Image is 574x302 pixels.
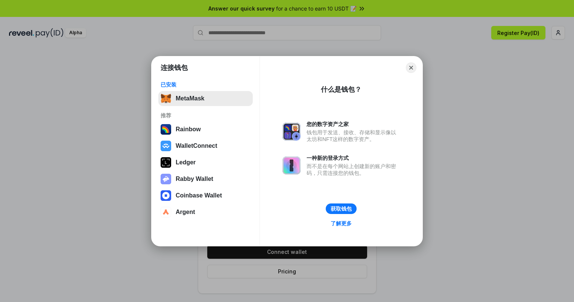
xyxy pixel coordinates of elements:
button: 获取钱包 [326,203,357,214]
div: 您的数字资产之家 [307,121,400,127]
button: MetaMask [158,91,253,106]
div: Coinbase Wallet [176,192,222,199]
button: Rabby Wallet [158,171,253,187]
div: 获取钱包 [331,205,352,212]
div: 已安装 [161,81,251,88]
div: 了解更多 [331,220,352,227]
div: 什么是钱包？ [321,85,361,94]
div: Argent [176,209,195,215]
img: svg+xml,%3Csvg%20width%3D%2228%22%20height%3D%2228%22%20viewBox%3D%220%200%2028%2028%22%20fill%3D... [161,190,171,201]
button: Rainbow [158,122,253,137]
img: svg+xml,%3Csvg%20xmlns%3D%22http%3A%2F%2Fwww.w3.org%2F2000%2Fsvg%22%20width%3D%2228%22%20height%3... [161,157,171,168]
h1: 连接钱包 [161,63,188,72]
button: Ledger [158,155,253,170]
button: Coinbase Wallet [158,188,253,203]
button: Argent [158,205,253,220]
div: 一种新的登录方式 [307,155,400,161]
img: svg+xml,%3Csvg%20width%3D%2228%22%20height%3D%2228%22%20viewBox%3D%220%200%2028%2028%22%20fill%3D... [161,207,171,217]
button: Close [406,62,416,73]
div: 钱包用于发送、接收、存储和显示像以太坊和NFT这样的数字资产。 [307,129,400,143]
img: svg+xml,%3Csvg%20width%3D%2228%22%20height%3D%2228%22%20viewBox%3D%220%200%2028%2028%22%20fill%3D... [161,141,171,151]
img: svg+xml,%3Csvg%20width%3D%22120%22%20height%3D%22120%22%20viewBox%3D%220%200%20120%20120%22%20fil... [161,124,171,135]
div: MetaMask [176,95,204,102]
div: 而不是在每个网站上创建新的账户和密码，只需连接您的钱包。 [307,163,400,176]
a: 了解更多 [326,219,356,228]
img: svg+xml,%3Csvg%20xmlns%3D%22http%3A%2F%2Fwww.w3.org%2F2000%2Fsvg%22%20fill%3D%22none%22%20viewBox... [282,123,301,141]
div: 推荐 [161,112,251,119]
button: WalletConnect [158,138,253,153]
div: Rabby Wallet [176,176,213,182]
div: Rainbow [176,126,201,133]
div: WalletConnect [176,143,217,149]
img: svg+xml,%3Csvg%20xmlns%3D%22http%3A%2F%2Fwww.w3.org%2F2000%2Fsvg%22%20fill%3D%22none%22%20viewBox... [161,174,171,184]
img: svg+xml,%3Csvg%20xmlns%3D%22http%3A%2F%2Fwww.w3.org%2F2000%2Fsvg%22%20fill%3D%22none%22%20viewBox... [282,156,301,175]
img: svg+xml,%3Csvg%20fill%3D%22none%22%20height%3D%2233%22%20viewBox%3D%220%200%2035%2033%22%20width%... [161,93,171,104]
div: Ledger [176,159,196,166]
